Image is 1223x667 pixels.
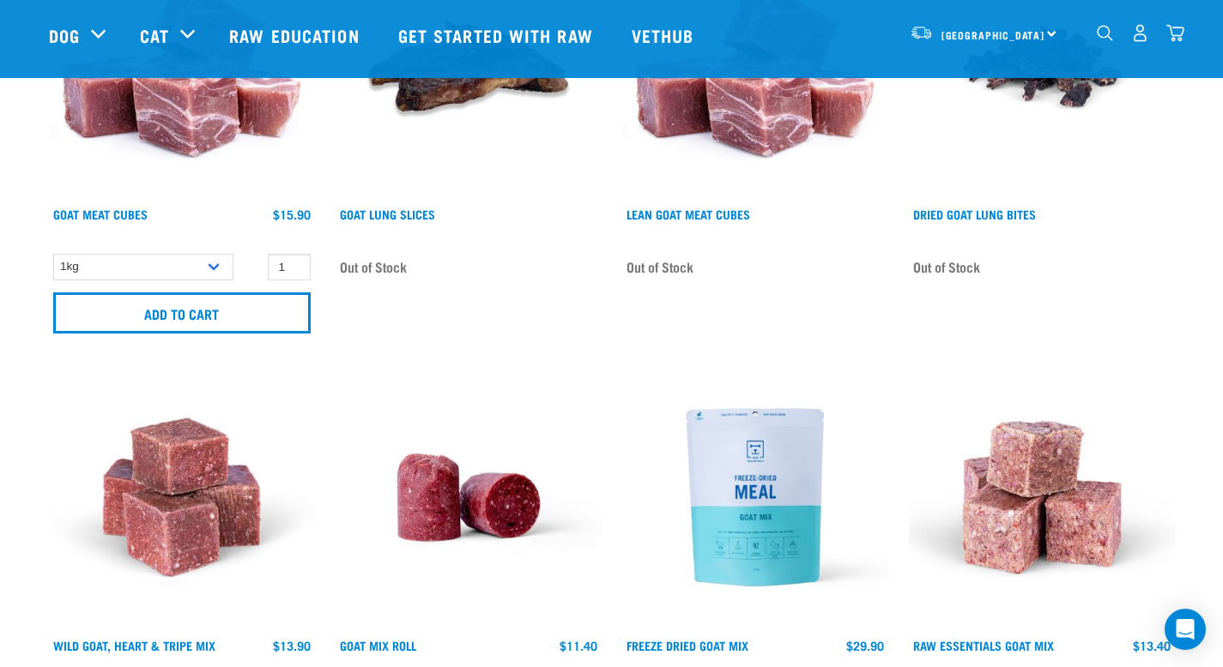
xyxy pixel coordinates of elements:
[212,1,380,69] a: Raw Education
[340,254,407,279] span: Out of Stock
[909,364,1175,630] img: Goat M Ix 38448
[53,292,311,333] input: Add to cart
[273,207,311,221] div: $15.90
[1131,24,1149,42] img: user.png
[1166,24,1184,42] img: home-icon@2x.png
[1133,639,1171,652] div: $13.40
[340,211,435,217] a: Goat Lung Slices
[560,639,597,652] div: $11.40
[846,639,884,652] div: $29.90
[273,639,311,652] div: $13.90
[381,1,615,69] a: Get started with Raw
[941,32,1045,38] span: [GEOGRAPHIC_DATA]
[913,642,1054,648] a: Raw Essentials Goat Mix
[627,254,693,279] span: Out of Stock
[627,211,750,217] a: Lean Goat Meat Cubes
[1165,609,1206,650] div: Open Intercom Messenger
[913,211,1036,217] a: Dried Goat Lung Bites
[336,364,602,630] img: Raw Essentials Chicken Lamb Beef Bulk Minced Raw Dog Food Roll Unwrapped
[140,22,169,48] a: Cat
[53,642,215,648] a: Wild Goat, Heart & Tripe Mix
[340,642,416,648] a: Goat Mix Roll
[627,642,748,648] a: Freeze Dried Goat Mix
[49,364,315,630] img: Goat Heart Tripe 8451
[268,254,311,280] input: 1
[615,1,716,69] a: Vethub
[913,254,980,279] span: Out of Stock
[622,364,888,630] img: Raw Essentials Freeze Dried Goat Mix
[53,211,148,217] a: Goat Meat Cubes
[49,22,80,48] a: Dog
[1097,25,1113,41] img: home-icon-1@2x.png
[910,25,933,40] img: van-moving.png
